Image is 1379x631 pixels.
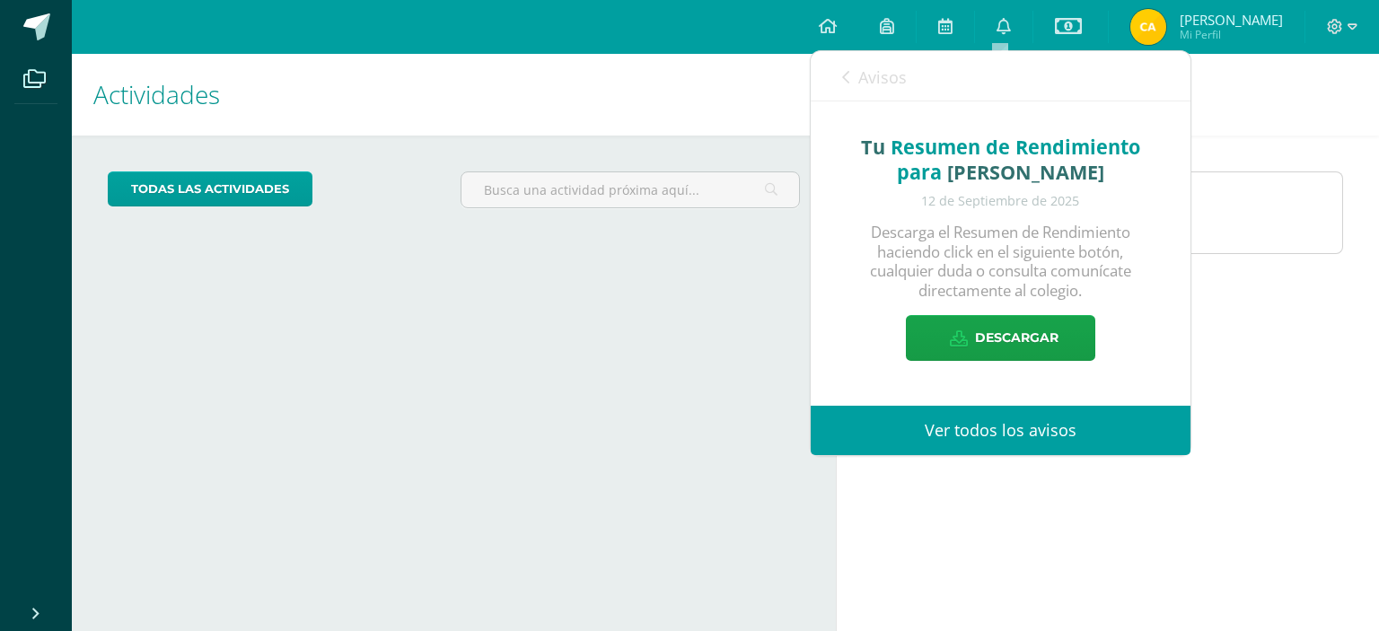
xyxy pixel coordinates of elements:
[461,172,798,207] input: Busca una actividad próxima aquí...
[947,159,1104,185] b: [PERSON_NAME]
[861,134,885,160] b: Tu
[847,194,1155,209] div: 12 de Septiembre de 2025
[93,54,814,136] h1: Actividades
[847,223,1155,301] p: Descarga el Resumen de Rendimiento haciendo click en el siguiente botón, cualquier duda o consult...
[975,316,1058,360] span: Descargar
[1180,11,1283,29] span: [PERSON_NAME]
[1180,27,1283,42] span: Mi Perfil
[858,66,907,88] span: Avisos
[906,315,1095,361] a: Descargar
[1130,9,1166,45] img: c08c2a988ce6d6885783ffba2196a1e7.png
[811,406,1190,455] a: Ver todos los avisos
[891,134,1140,185] span: Resumen de Rendimiento para
[108,171,312,206] a: todas las Actividades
